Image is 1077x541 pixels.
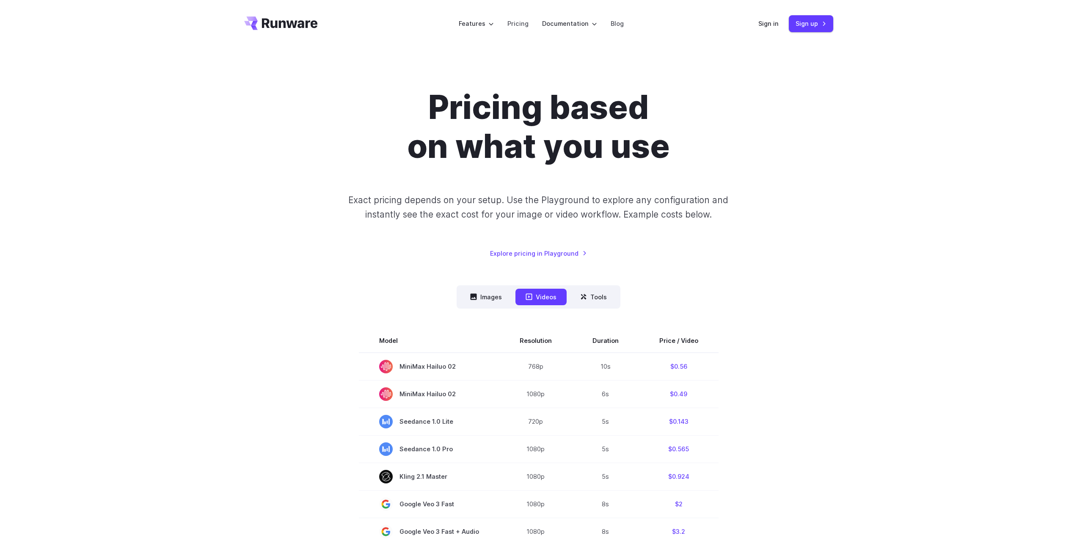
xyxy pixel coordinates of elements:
a: Sign up [789,15,833,32]
td: 5s [572,435,639,463]
td: 1080p [499,435,572,463]
span: Google Veo 3 Fast [379,497,479,511]
span: MiniMax Hailuo 02 [379,387,479,401]
td: 720p [499,408,572,435]
span: Seedance 1.0 Pro [379,442,479,456]
th: Price / Video [639,329,719,353]
a: Blog [611,19,624,28]
span: Kling 2.1 Master [379,470,479,483]
td: $2 [639,490,719,518]
span: MiniMax Hailuo 02 [379,360,479,373]
button: Videos [515,289,567,305]
span: Google Veo 3 Fast + Audio [379,525,479,538]
td: 1080p [499,490,572,518]
td: $0.56 [639,353,719,381]
p: Exact pricing depends on your setup. Use the Playground to explore any configuration and instantl... [332,193,744,221]
td: 6s [572,380,639,408]
a: Go to / [244,17,318,30]
td: 1080p [499,380,572,408]
th: Duration [572,329,639,353]
span: Seedance 1.0 Lite [379,415,479,428]
td: 5s [572,463,639,490]
h1: Pricing based on what you use [303,88,774,166]
td: $0.143 [639,408,719,435]
label: Features [459,19,494,28]
th: Model [359,329,499,353]
td: 8s [572,490,639,518]
td: 10s [572,353,639,381]
td: $0.49 [639,380,719,408]
td: $0.924 [639,463,719,490]
button: Tools [570,289,617,305]
td: 768p [499,353,572,381]
td: $0.565 [639,435,719,463]
td: 1080p [499,463,572,490]
label: Documentation [542,19,597,28]
th: Resolution [499,329,572,353]
button: Images [460,289,512,305]
a: Explore pricing in Playground [490,248,587,258]
a: Pricing [507,19,529,28]
a: Sign in [758,19,779,28]
td: 5s [572,408,639,435]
